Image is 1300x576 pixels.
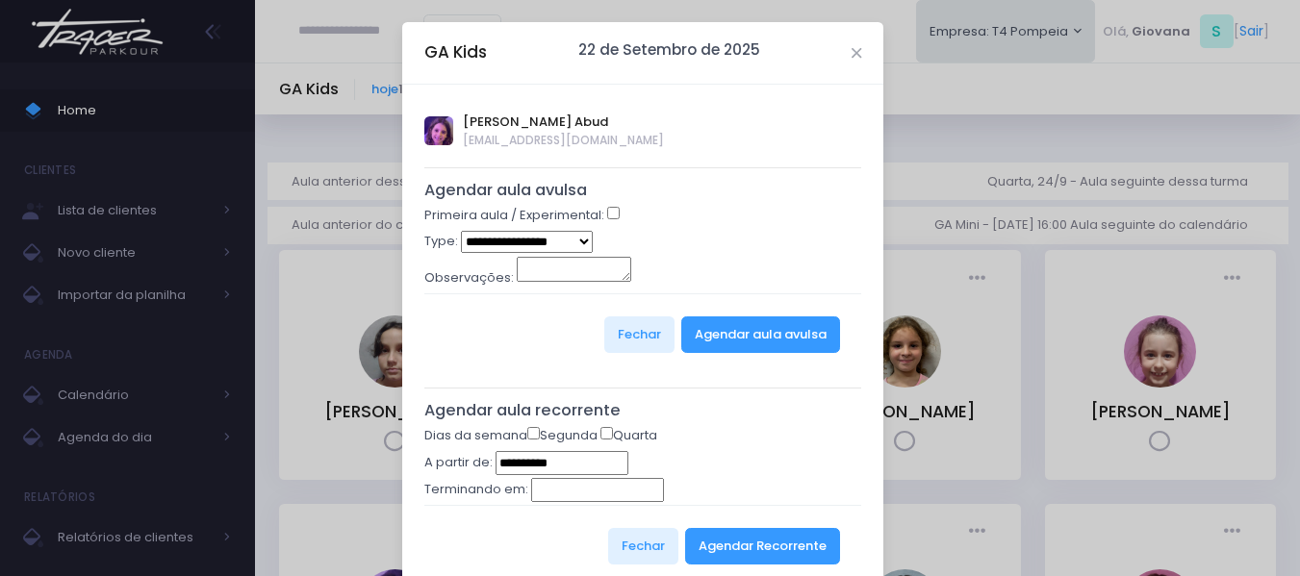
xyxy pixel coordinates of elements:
[424,206,604,225] label: Primeira aula / Experimental:
[424,181,862,200] h5: Agendar aula avulsa
[852,48,861,58] button: Close
[424,268,514,288] label: Observações:
[600,427,613,439] input: Quarta
[685,528,840,564] button: Agendar Recorrente
[578,41,760,59] h6: 22 de Setembro de 2025
[424,401,862,420] h5: Agendar aula recorrente
[424,480,528,499] label: Terminando em:
[600,426,657,445] label: Quarta
[463,132,664,149] span: [EMAIL_ADDRESS][DOMAIN_NAME]
[463,113,664,132] span: [PERSON_NAME] Abud
[608,528,678,564] button: Fechar
[424,453,493,472] label: A partir de:
[424,232,458,251] label: Type:
[527,426,598,445] label: Segunda
[527,427,540,439] input: Segunda
[424,40,487,64] h5: GA Kids
[681,316,840,353] button: Agendar aula avulsa
[604,316,675,353] button: Fechar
